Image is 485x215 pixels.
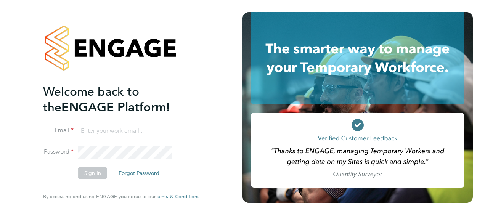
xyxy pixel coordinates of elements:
span: Welcome back to the [43,84,139,115]
button: Sign In [78,167,107,179]
label: Email [43,127,74,135]
input: Enter your work email... [78,124,172,138]
span: By accessing and using ENGAGE you agree to our [43,193,199,200]
label: Password [43,148,74,156]
h2: ENGAGE Platform! [43,84,192,115]
button: Forgot Password [112,167,165,179]
a: Terms & Conditions [156,194,199,200]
